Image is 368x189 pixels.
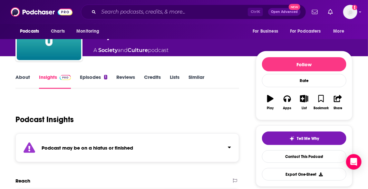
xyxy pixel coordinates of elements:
[15,115,74,124] h1: Podcast Insights
[51,27,65,36] span: Charts
[314,106,329,110] div: Bookmark
[15,74,30,89] a: About
[42,145,133,151] strong: Podcast may be on a hiatus or finished
[271,10,298,14] span: Open Advanced
[253,27,278,36] span: For Business
[346,154,362,170] div: Open Intercom Messenger
[343,5,357,19] button: Show profile menu
[286,25,330,37] button: open menu
[72,25,108,37] button: open menu
[189,74,204,89] a: Similar
[262,168,346,181] button: Export One-Sheet
[343,5,357,19] img: User Profile
[343,5,357,19] span: Logged in as Shift_2
[60,75,71,80] img: Podchaser Pro
[170,74,179,89] a: Lists
[15,133,239,162] section: Click to expand status details
[81,5,306,19] div: Search podcasts, credits, & more...
[296,91,313,114] button: List
[11,6,73,18] img: Podchaser - Follow, Share and Rate Podcasts
[334,106,342,110] div: Share
[290,27,321,36] span: For Podcasters
[144,74,161,89] a: Credits
[352,5,357,10] svg: Add a profile image
[262,91,279,114] button: Play
[76,27,99,36] span: Monitoring
[267,106,274,110] div: Play
[334,27,344,36] span: More
[283,106,292,110] div: Apps
[313,91,329,114] button: Bookmark
[15,25,47,37] button: open menu
[302,106,307,110] div: List
[116,74,135,89] a: Reviews
[98,47,118,53] a: Society
[20,27,39,36] span: Podcasts
[289,136,295,141] img: tell me why sparkle
[330,91,346,114] button: Share
[93,47,169,54] div: A podcast
[262,150,346,163] a: Contact This Podcast
[47,25,69,37] a: Charts
[39,74,71,89] a: InsightsPodchaser Pro
[128,47,148,53] a: Culture
[15,178,30,184] h2: Reach
[325,6,335,17] a: Show notifications dropdown
[262,131,346,145] button: tell me why sparkleTell Me Why
[309,6,320,17] a: Show notifications dropdown
[99,7,248,17] input: Search podcasts, credits, & more...
[297,136,319,141] span: Tell Me Why
[329,25,353,37] button: open menu
[262,57,346,71] button: Follow
[268,8,301,16] button: Open AdvancedNew
[262,74,346,87] div: Rate
[279,91,295,114] button: Apps
[104,75,107,79] div: 1
[118,47,128,53] span: and
[80,74,107,89] a: Episodes1
[289,4,300,10] span: New
[248,8,263,16] span: Ctrl K
[248,25,286,37] button: open menu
